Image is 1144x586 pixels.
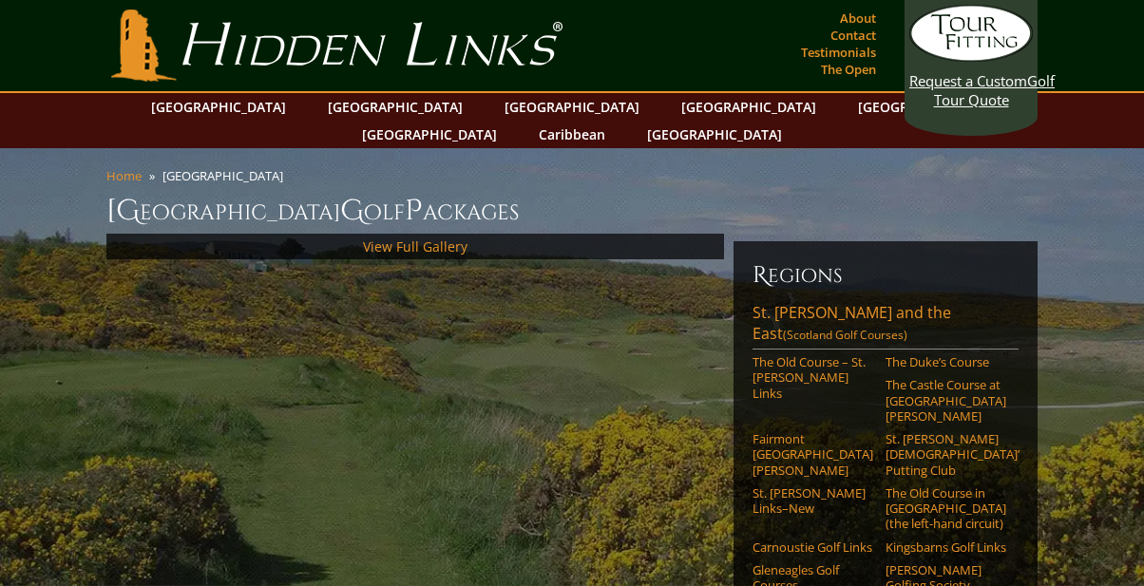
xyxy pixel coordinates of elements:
a: [GEOGRAPHIC_DATA] [318,93,472,121]
span: Request a Custom [909,71,1027,90]
a: Contact [826,22,881,48]
a: The Old Course in [GEOGRAPHIC_DATA] (the left-hand circuit) [886,485,1006,532]
a: Carnoustie Golf Links [753,539,873,555]
a: [GEOGRAPHIC_DATA] [672,93,826,121]
a: Fairmont [GEOGRAPHIC_DATA][PERSON_NAME] [753,431,873,478]
a: View Full Gallery [363,237,467,255]
a: [GEOGRAPHIC_DATA] [495,93,649,121]
li: [GEOGRAPHIC_DATA] [162,167,291,184]
a: [GEOGRAPHIC_DATA] [142,93,296,121]
a: [GEOGRAPHIC_DATA] [848,93,1002,121]
a: The Duke’s Course [886,354,1006,369]
a: Request a CustomGolf Tour Quote [909,5,1033,109]
a: [GEOGRAPHIC_DATA] [353,121,506,148]
span: P [405,192,423,230]
a: Testimonials [796,39,881,66]
a: St. [PERSON_NAME] and the East(Scotland Golf Courses) [753,302,1019,350]
a: The Castle Course at [GEOGRAPHIC_DATA][PERSON_NAME] [886,377,1006,424]
span: G [340,192,364,230]
a: The Old Course – St. [PERSON_NAME] Links [753,354,873,401]
a: St. [PERSON_NAME] [DEMOGRAPHIC_DATA]’ Putting Club [886,431,1006,478]
a: About [835,5,881,31]
a: Home [106,167,142,184]
a: The Open [816,56,881,83]
a: Kingsbarns Golf Links [886,539,1006,555]
h6: Regions [753,260,1019,291]
a: St. [PERSON_NAME] Links–New [753,485,873,517]
a: Caribbean [529,121,615,148]
a: [GEOGRAPHIC_DATA] [638,121,791,148]
h1: [GEOGRAPHIC_DATA] olf ackages [106,192,1038,230]
span: (Scotland Golf Courses) [783,327,907,343]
